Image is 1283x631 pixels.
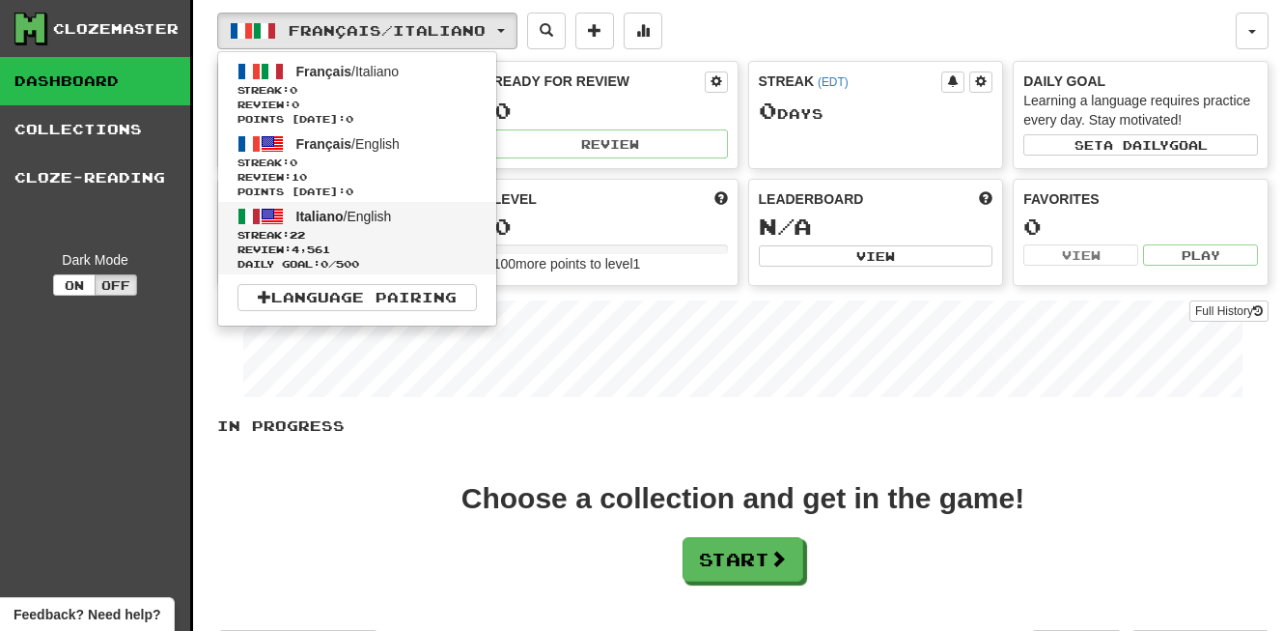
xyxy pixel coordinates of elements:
[53,274,96,296] button: On
[575,13,614,49] button: Add sentence to collection
[321,258,328,270] span: 0
[493,215,728,239] div: 0
[218,57,496,129] a: Français/ItalianoStreak:0 Review:0Points [DATE]:0
[296,209,392,224] span: / English
[289,22,486,39] span: Français / Italiano
[493,129,728,158] button: Review
[53,19,179,39] div: Clozemaster
[1143,244,1258,266] button: Play
[759,72,942,91] div: Streak
[237,257,477,272] span: Daily Goal: / 500
[1103,138,1169,152] span: a daily
[237,284,477,311] a: Language Pairing
[218,129,496,202] a: Français/EnglishStreak:0 Review:10Points [DATE]:0
[14,250,176,270] div: Dark Mode
[461,484,1024,513] div: Choose a collection and get in the game!
[624,13,662,49] button: More stats
[527,13,566,49] button: Search sentences
[1023,244,1138,266] button: View
[217,13,517,49] button: Français/Italiano
[296,64,400,79] span: / Italiano
[979,189,992,209] span: This week in points, UTC
[759,213,812,240] span: N/A
[1023,215,1258,239] div: 0
[493,254,728,273] div: 100 more points to level 1
[759,97,777,124] span: 0
[14,605,160,624] span: Open feedback widget
[759,245,993,267] button: View
[1023,189,1258,209] div: Favorites
[714,189,728,209] span: Score more points to level up
[296,209,344,224] span: Italiano
[237,170,477,185] span: Review: 10
[237,156,477,170] span: Streak:
[683,537,803,582] button: Start
[1023,134,1258,156] button: Seta dailygoal
[290,157,297,168] span: 0
[237,98,477,112] span: Review: 0
[818,75,849,89] a: (EDT)
[296,136,352,152] span: Français
[1189,301,1269,322] a: Full History
[759,189,864,209] span: Leaderboard
[493,99,728,123] div: 0
[1023,91,1258,129] div: Learning a language requires practice every day. Stay motivated!
[290,84,297,96] span: 0
[95,274,137,296] button: Off
[237,112,477,127] span: Points [DATE]: 0
[237,83,477,98] span: Streak:
[493,72,705,91] div: Ready for Review
[237,243,477,257] span: Review: 4,561
[296,136,400,152] span: / English
[296,64,352,79] span: Français
[493,189,537,209] span: Level
[217,416,1269,436] p: In Progress
[759,99,993,124] div: Day s
[290,229,305,241] span: 22
[1023,72,1258,91] div: Daily Goal
[237,228,477,243] span: Streak:
[237,185,477,199] span: Points [DATE]: 0
[218,202,496,274] a: Italiano/EnglishStreak:22 Review:4,561Daily Goal:0/500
